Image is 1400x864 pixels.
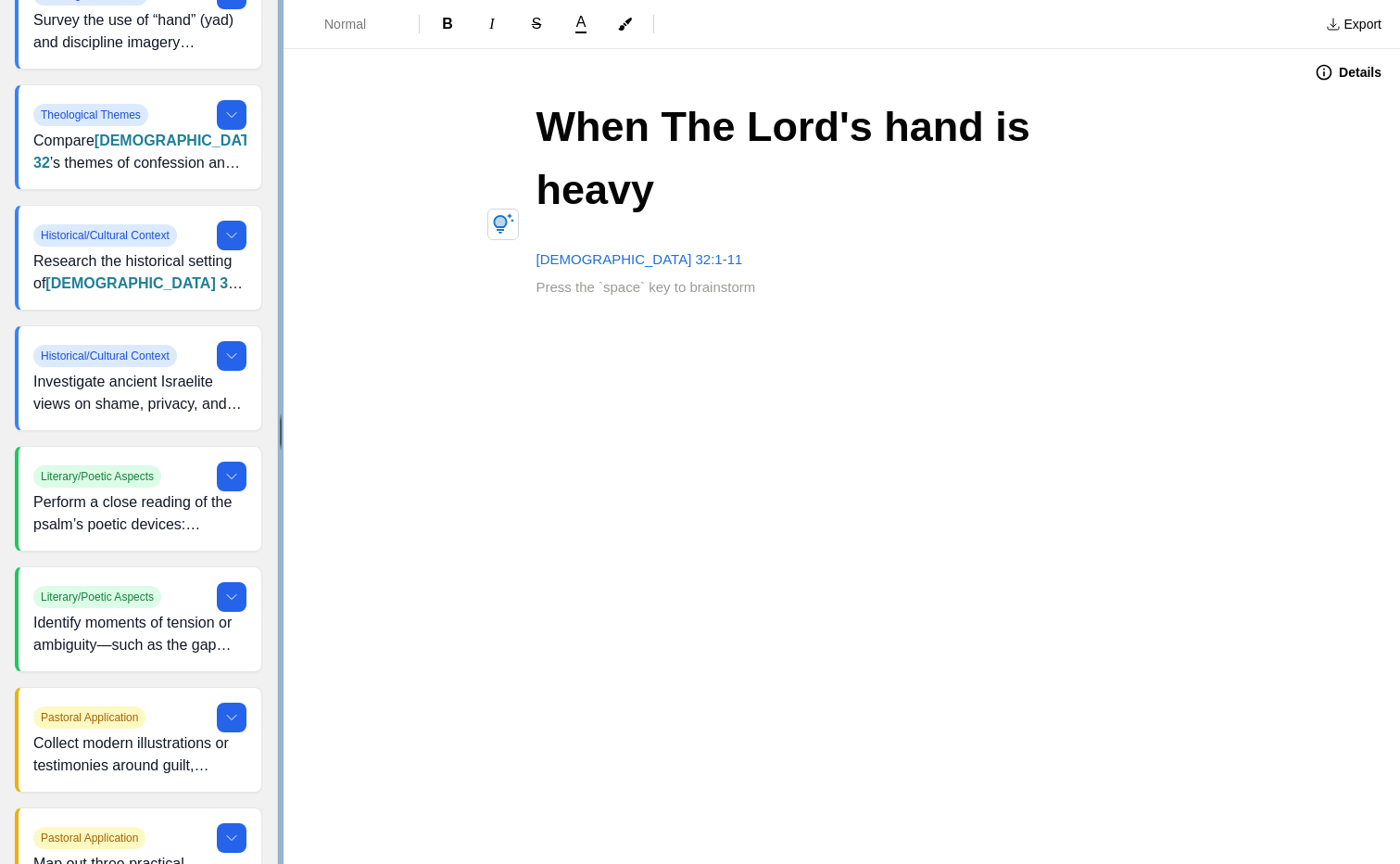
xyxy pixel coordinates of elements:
p: Identify moments of tension or ambiguity—such as the gap between verse 3’s guilt and verse 4’s co... [33,612,246,656]
span: A [576,15,586,30]
span: Normal [324,15,389,33]
p: Investigate ancient Israelite views on shame, privacy, and public confession. Include archaeologi... [33,371,246,415]
button: Format Strikethrough [516,9,557,39]
p: Survey the use of “hand” (yad) and discipline imagery throughout the [DEMOGRAPHIC_DATA]. Include ... [33,9,246,54]
span: Historical/Cultural Context [33,345,177,367]
span: When The Lord's hand is heavy [536,103,1042,213]
button: Format Italics [472,9,512,39]
a: [DEMOGRAPHIC_DATA] 32:1-11 [536,251,743,267]
span: Historical/Cultural Context [33,224,177,247]
p: Perform a close reading of the psalm’s poetic devices: parallelism, repetition, metaphors of wate... [33,491,246,536]
span: Literary/Poetic Aspects [33,586,161,608]
button: Export [1315,9,1393,39]
button: Format Bold [427,9,468,39]
button: A [561,11,601,37]
p: Collect modern illustrations or testimonies around guilt, shame, and the relief of confession. In... [33,732,246,777]
button: Formatting Options [291,7,411,41]
p: Compare ’s themes of confession and forgiveness with [DEMOGRAPHIC_DATA] passages (e.g., , ). Note... [33,130,246,174]
span: Pastoral Application [33,827,145,849]
span: Theological Themes [33,104,148,126]
span: I [489,16,494,32]
a: [DEMOGRAPHIC_DATA] 32 [33,133,264,171]
p: Research the historical setting of . Determine likely date, authorship ([PERSON_NAME]?), and soci... [33,250,246,295]
span: Literary/Poetic Aspects [33,465,161,488]
button: Details [1304,57,1393,87]
span: B [442,16,453,32]
span: S [532,16,542,32]
a: [DEMOGRAPHIC_DATA] 32 [45,275,243,291]
iframe: Drift Widget Chat Controller [1307,771,1378,842]
span: Pastoral Application [33,706,145,729]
